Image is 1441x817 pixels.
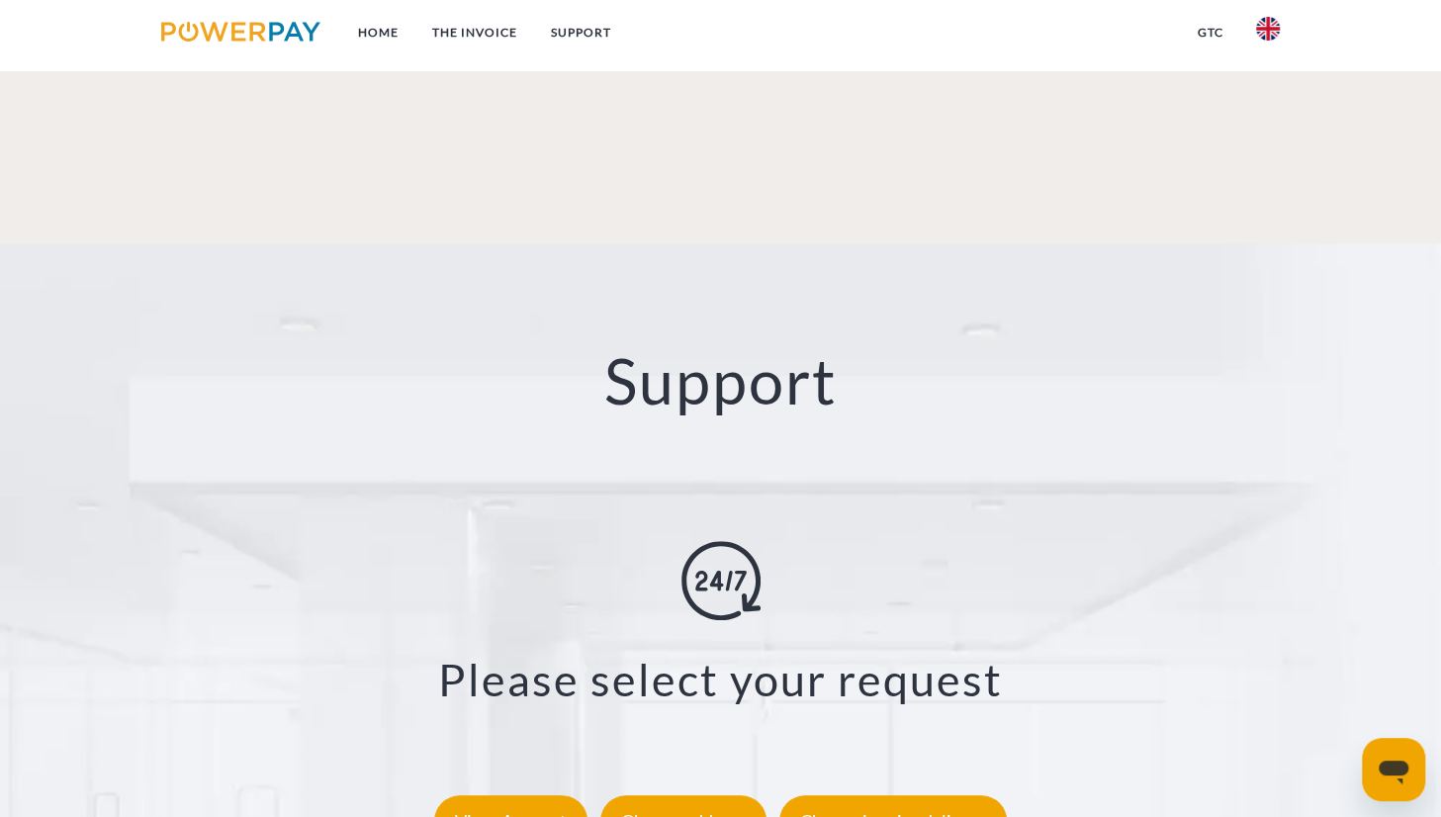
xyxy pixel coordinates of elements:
img: logo-powerpay.svg [161,22,320,42]
a: GTC [1180,15,1239,50]
iframe: Schaltfläche zum Öffnen des Messaging-Fensters [1362,738,1425,801]
h2: Support [72,342,1369,420]
a: Support [534,15,628,50]
h3: Please select your request [97,652,1344,707]
img: online-shopping.svg [681,541,761,620]
a: Home [341,15,415,50]
img: en [1256,17,1280,41]
a: THE INVOICE [415,15,534,50]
